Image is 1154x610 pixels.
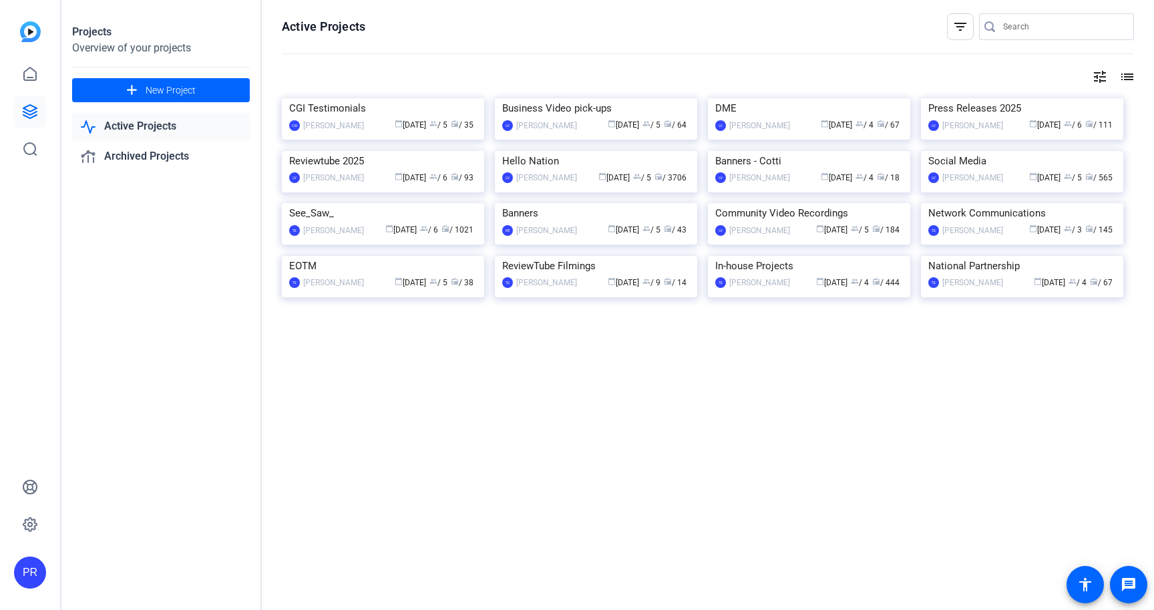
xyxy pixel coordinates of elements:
span: [DATE] [598,173,630,182]
span: / 35 [451,120,473,130]
mat-icon: list [1118,69,1134,85]
span: radio [664,224,672,233]
span: calendar_today [821,172,829,180]
div: TE [928,225,939,236]
div: Banners - Cotti [715,151,903,171]
span: calendar_today [816,277,824,285]
span: group [855,120,863,128]
span: [DATE] [816,225,847,235]
span: [DATE] [821,120,852,130]
div: PR [14,557,46,589]
span: [DATE] [395,278,426,287]
span: / 3 [1064,225,1082,235]
div: [PERSON_NAME] [729,276,790,289]
div: [PERSON_NAME] [729,119,790,132]
img: blue-gradient.svg [20,21,41,42]
span: group [429,120,437,128]
div: LV [715,225,726,236]
span: [DATE] [1029,173,1061,182]
span: / 5 [642,120,660,130]
div: DME [715,98,903,118]
div: [PERSON_NAME] [942,276,1003,289]
div: LV [928,120,939,131]
span: / 145 [1085,225,1113,235]
div: [PERSON_NAME] [303,119,364,132]
span: [DATE] [385,225,417,235]
div: Community Video Recordings [715,203,903,223]
div: TE [715,277,726,288]
span: radio [441,224,449,233]
div: TE [289,225,300,236]
div: TE [928,277,939,288]
div: [PERSON_NAME] [729,224,790,237]
span: [DATE] [816,278,847,287]
span: radio [451,120,459,128]
span: calendar_today [395,120,403,128]
div: [PERSON_NAME] [303,171,364,184]
div: [PERSON_NAME] [942,224,1003,237]
span: calendar_today [1029,172,1037,180]
span: calendar_today [1029,224,1037,233]
span: / 3706 [654,173,687,182]
span: [DATE] [395,173,426,182]
div: [PERSON_NAME] [942,119,1003,132]
div: Social Media [928,151,1116,171]
span: / 111 [1085,120,1113,130]
div: Banners [502,203,690,223]
span: calendar_today [821,120,829,128]
span: radio [451,277,459,285]
span: / 5 [633,173,651,182]
span: group [429,172,437,180]
span: radio [1090,277,1098,285]
span: calendar_today [598,172,606,180]
span: group [1064,172,1072,180]
span: calendar_today [816,224,824,233]
div: KB [502,225,513,236]
div: LV [502,172,513,183]
div: [PERSON_NAME] [516,171,577,184]
span: / 4 [1069,278,1087,287]
span: radio [872,277,880,285]
span: [DATE] [608,225,639,235]
button: New Project [72,78,250,102]
div: LV [289,172,300,183]
span: radio [1085,224,1093,233]
a: Archived Projects [72,143,250,170]
span: / 444 [872,278,900,287]
span: radio [1085,172,1093,180]
span: / 6 [429,173,447,182]
div: [PERSON_NAME] [942,171,1003,184]
mat-icon: message [1121,577,1137,593]
span: radio [664,277,672,285]
span: radio [872,224,880,233]
span: / 93 [451,173,473,182]
span: radio [664,120,672,128]
mat-icon: filter_list [952,19,968,35]
span: group [642,120,650,128]
span: group [855,172,863,180]
span: calendar_today [1034,277,1042,285]
span: / 5 [642,225,660,235]
span: group [1069,277,1077,285]
span: / 565 [1085,173,1113,182]
div: Network Communications [928,203,1116,223]
div: See_Saw_ [289,203,477,223]
div: Press Releases 2025 [928,98,1116,118]
span: / 38 [451,278,473,287]
span: radio [451,172,459,180]
div: In-house Projects [715,256,903,276]
span: / 5 [1064,173,1082,182]
span: group [642,277,650,285]
span: / 5 [429,278,447,287]
span: radio [877,172,885,180]
div: CGI Testimonials [289,98,477,118]
span: radio [1085,120,1093,128]
span: calendar_today [1029,120,1037,128]
span: / 5 [429,120,447,130]
div: TE [289,277,300,288]
span: / 67 [1090,278,1113,287]
span: [DATE] [821,173,852,182]
span: calendar_today [395,277,403,285]
div: Projects [72,24,250,40]
span: / 4 [855,120,874,130]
